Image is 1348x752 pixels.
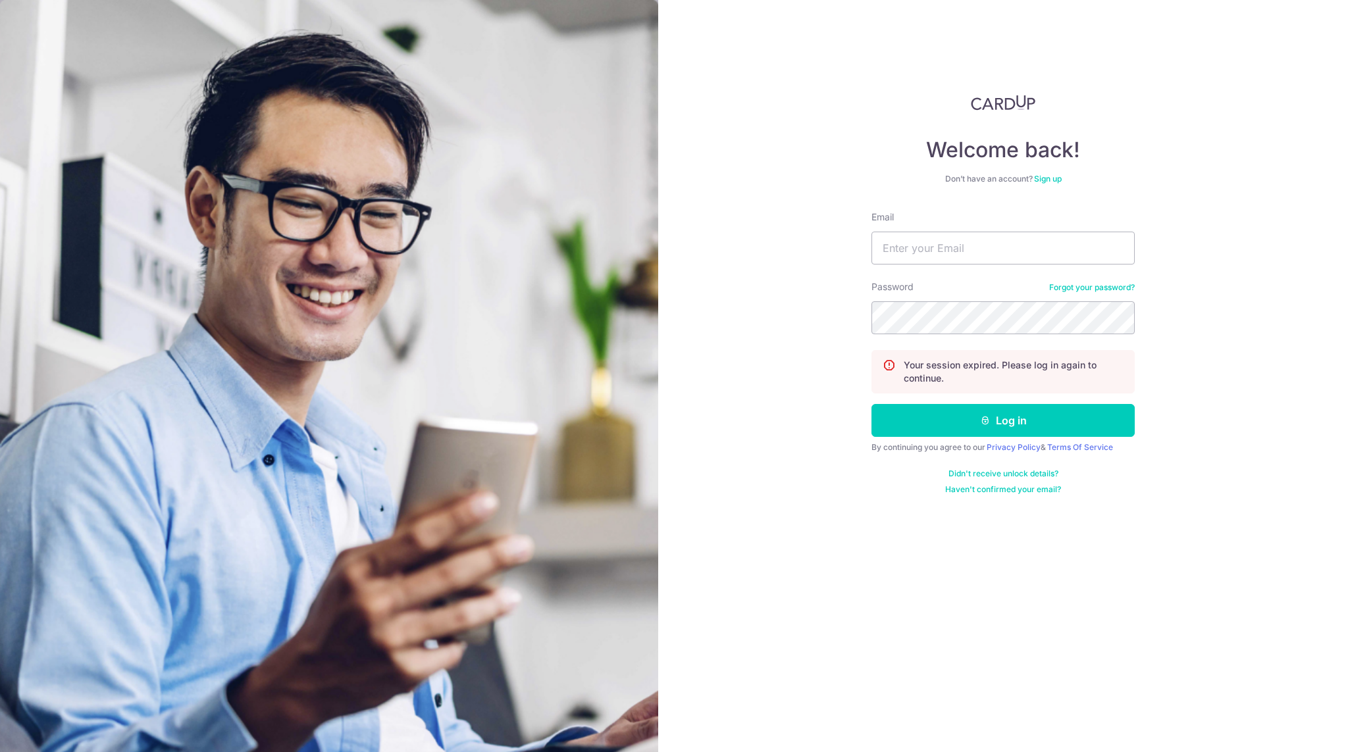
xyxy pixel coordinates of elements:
[945,484,1061,495] a: Haven't confirmed your email?
[871,404,1135,437] button: Log in
[871,280,914,293] label: Password
[871,137,1135,163] h4: Welcome back!
[1049,282,1135,293] a: Forgot your password?
[948,468,1058,479] a: Didn't receive unlock details?
[904,359,1124,385] p: Your session expired. Please log in again to continue.
[971,95,1035,111] img: CardUp Logo
[871,211,894,224] label: Email
[871,442,1135,453] div: By continuing you agree to our &
[871,174,1135,184] div: Don’t have an account?
[987,442,1041,452] a: Privacy Policy
[1034,174,1062,184] a: Sign up
[871,232,1135,264] input: Enter your Email
[1047,442,1113,452] a: Terms Of Service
